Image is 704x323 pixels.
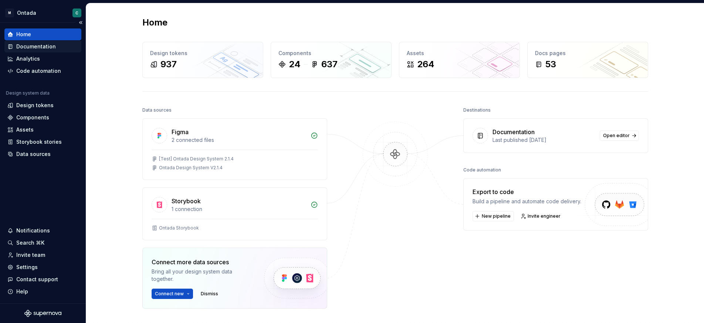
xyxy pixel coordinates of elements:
[4,28,81,40] a: Home
[75,10,78,16] div: C
[473,187,581,196] div: Export to code
[527,42,648,78] a: Docs pages53
[4,249,81,261] a: Invite team
[142,118,327,180] a: Figma2 connected files[Test] Ontada Design System 2.1.4Ontada Design System V2.1.4
[16,251,45,259] div: Invite team
[142,105,172,115] div: Data sources
[16,67,61,75] div: Code automation
[493,127,535,136] div: Documentation
[172,205,306,213] div: 1 connection
[142,17,167,28] h2: Home
[159,165,223,171] div: Ontada Design System V2.1.4
[172,136,306,144] div: 2 connected files
[603,133,630,139] span: Open editor
[463,105,491,115] div: Destinations
[197,289,221,299] button: Dismiss
[16,138,62,146] div: Storybook stories
[16,276,58,283] div: Contact support
[1,5,84,21] button: MOntadaC
[16,55,40,62] div: Analytics
[16,114,49,121] div: Components
[399,42,520,78] a: Assets264
[528,213,561,219] span: Invite engineer
[16,150,51,158] div: Data sources
[150,50,255,57] div: Design tokens
[4,148,81,160] a: Data sources
[159,156,234,162] div: [Test] Ontada Design System 2.1.4
[4,136,81,148] a: Storybook stories
[172,197,201,205] div: Storybook
[5,8,14,17] div: M
[142,42,263,78] a: Design tokens937
[152,289,193,299] button: Connect new
[4,112,81,123] a: Components
[201,291,218,297] span: Dismiss
[4,225,81,237] button: Notifications
[16,31,31,38] div: Home
[278,50,384,57] div: Components
[4,273,81,285] button: Contact support
[16,43,56,50] div: Documentation
[16,126,34,133] div: Assets
[321,58,338,70] div: 637
[16,227,50,234] div: Notifications
[17,9,36,17] div: Ontada
[289,58,301,70] div: 24
[4,124,81,136] a: Assets
[482,213,511,219] span: New pipeline
[535,50,640,57] div: Docs pages
[4,65,81,77] a: Code automation
[172,127,189,136] div: Figma
[75,17,86,28] button: Collapse sidebar
[600,130,639,141] a: Open editor
[518,211,564,221] a: Invite engineer
[159,225,199,231] div: Ontada Storybook
[4,99,81,111] a: Design tokens
[463,165,501,175] div: Code automation
[24,310,61,317] svg: Supernova Logo
[4,286,81,297] button: Help
[473,198,581,205] div: Build a pipeline and automate code delivery.
[155,291,184,297] span: Connect new
[493,136,595,144] div: Last published [DATE]
[16,102,54,109] div: Design tokens
[407,50,512,57] div: Assets
[271,42,392,78] a: Components24637
[16,239,44,246] div: Search ⌘K
[16,288,28,295] div: Help
[160,58,177,70] div: 937
[545,58,556,70] div: 53
[152,258,251,266] div: Connect more data sources
[142,187,327,240] a: Storybook1 connectionOntada Storybook
[417,58,434,70] div: 264
[16,263,38,271] div: Settings
[4,53,81,65] a: Analytics
[473,211,514,221] button: New pipeline
[6,90,50,96] div: Design system data
[4,41,81,52] a: Documentation
[152,268,251,283] div: Bring all your design system data together.
[4,237,81,249] button: Search ⌘K
[4,261,81,273] a: Settings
